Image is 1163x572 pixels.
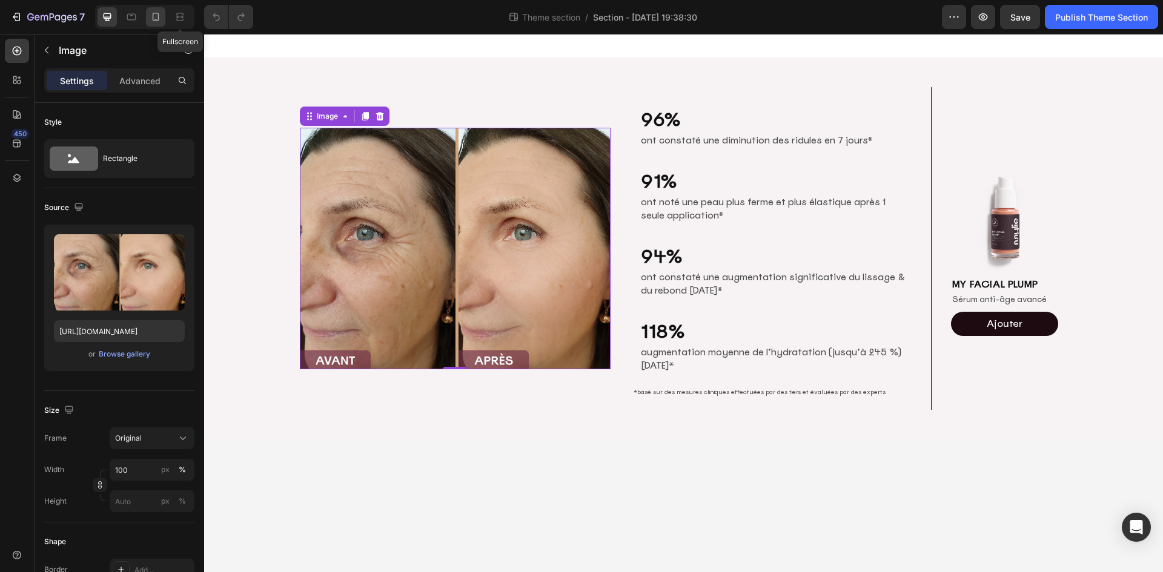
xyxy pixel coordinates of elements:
button: px [175,494,190,508]
img: preview-image [54,234,185,311]
label: Width [44,464,64,475]
p: ont constaté une diminution des ridules en 7 jours* [437,100,706,114]
button: Browse gallery [98,348,151,360]
div: Open Intercom Messenger [1122,513,1151,542]
h2: 94% [436,209,707,235]
button: px [175,462,190,477]
div: px [161,464,170,475]
span: Original [115,433,142,444]
button: 7 [5,5,90,29]
div: % [179,464,186,475]
input: px% [110,490,194,512]
p: 7 [79,10,85,24]
p: Advanced [119,74,161,87]
span: / [585,11,588,24]
div: Source [44,200,86,216]
p: Sérum anti-âge avancé [748,260,853,272]
img: gempages_575662355329843743-e54bf9b2-daed-4311-bb3f-907523120aa5.png [747,127,854,244]
button: Publish Theme Section [1045,5,1158,29]
span: Section - [DATE] 19:38:30 [593,11,697,24]
p: Settings [60,74,94,87]
div: Browse gallery [99,349,150,360]
iframe: Design area [204,34,1163,572]
button: % [158,494,173,508]
p: Image [59,43,162,58]
div: Ajouter [783,283,818,297]
h2: 118% [436,284,707,311]
span: Save [1010,12,1030,22]
label: Height [44,496,67,507]
h2: 96% [436,73,707,99]
span: Theme section [520,11,583,24]
input: px% [110,459,194,481]
button: % [158,462,173,477]
label: Frame [44,433,67,444]
p: augmentation moyenne de l’hydratation (jusqu’à 245 %) [DATE]* [437,312,706,339]
div: % [179,496,186,507]
button: Original [110,427,194,449]
div: Publish Theme Section [1055,11,1148,24]
div: Style [44,117,62,128]
div: Shape [44,536,66,547]
h2: MY FACIAL PLUMP [747,243,854,258]
p: ont noté une peau plus ferme et plus élastique après 1 seule application* [437,162,706,189]
div: Rectangle [103,145,177,173]
span: or [88,347,96,361]
input: https://example.com/image.jpg [54,320,185,342]
h2: 91% [436,134,707,160]
p: *basé sur des mesures cliniques effectuées par des tiers et évaluées par des experts [429,353,714,363]
div: Undo/Redo [204,5,253,29]
div: Size [44,403,76,419]
div: 450 [12,129,29,139]
p: ont constaté une augmentation significative du lissage & du rebond [DATE]* [437,237,706,264]
div: px [161,496,170,507]
button: Save [1000,5,1040,29]
button: Ajouter [747,278,854,302]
